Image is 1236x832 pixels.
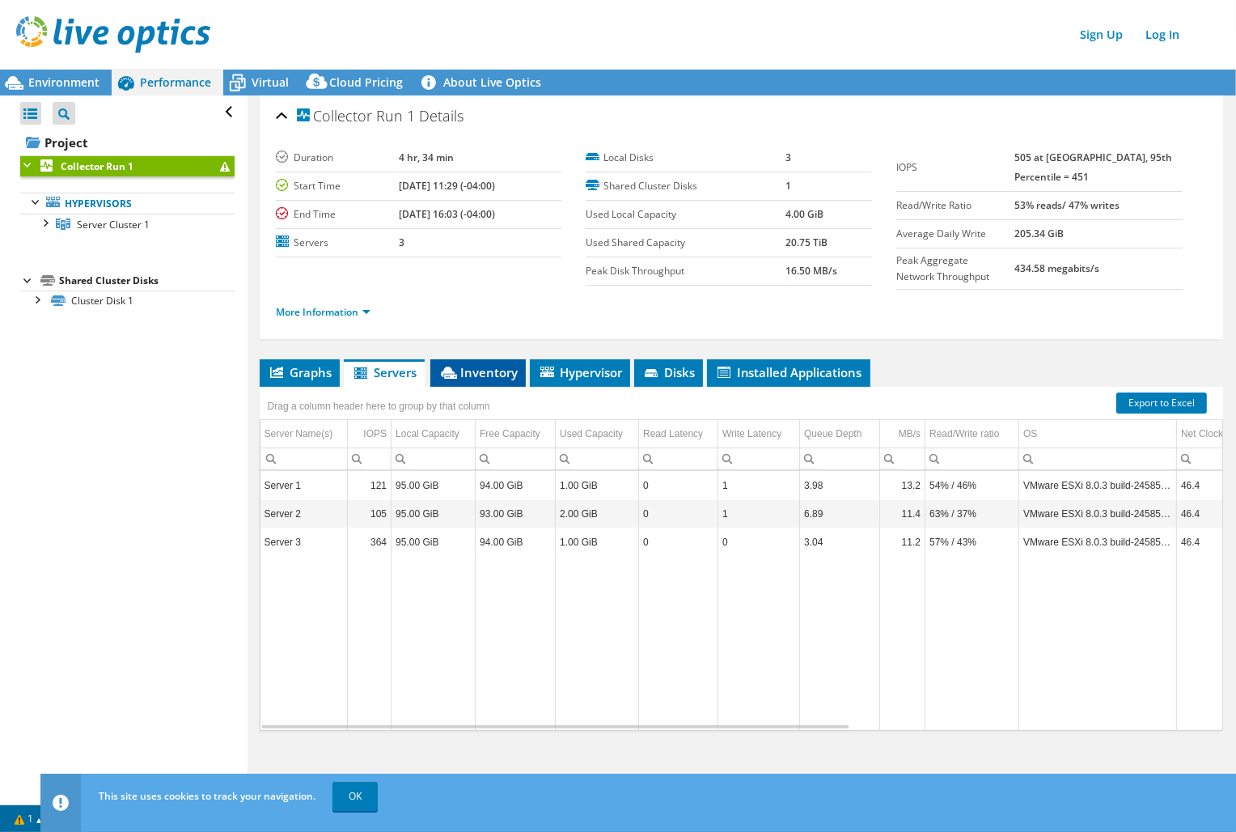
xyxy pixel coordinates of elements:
[399,207,495,221] b: [DATE] 16:03 (-04:00)
[556,448,639,470] td: Column Used Capacity, Filter cell
[348,500,392,528] td: Column IOPS, Value 105
[718,472,800,500] td: Column Write Latency, Value 1
[785,236,828,249] b: 20.75 TiB
[61,159,133,173] b: Collector Run 1
[800,500,880,528] td: Column Queue Depth, Value 6.89
[20,155,235,176] a: Collector Run 1
[276,178,399,194] label: Start Time
[800,472,880,500] td: Column Queue Depth, Value 3.98
[276,150,399,166] label: Duration
[586,235,785,251] label: Used Shared Capacity
[1023,424,1037,444] div: OS
[925,420,1019,448] td: Read/Write ratio Column
[438,364,518,380] span: Inventory
[1014,227,1064,240] b: 205.34 GiB
[16,16,210,53] img: live_optics_svg.svg
[268,364,332,380] span: Graphs
[297,108,415,125] span: Collector Run 1
[880,472,925,500] td: Column MB/s, Value 13.2
[265,424,333,444] div: Server Name(s)
[560,424,623,444] div: Used Capacity
[804,424,861,444] div: Queue Depth
[1072,23,1131,46] a: Sign Up
[348,420,392,448] td: IOPS Column
[925,448,1019,470] td: Column Read/Write ratio, Filter cell
[329,74,403,90] span: Cloud Pricing
[260,528,348,557] td: Column Server Name(s), Value Server 3
[880,420,925,448] td: MB/s Column
[800,528,880,557] td: Column Queue Depth, Value 3.04
[332,782,378,811] a: OK
[59,271,235,291] div: Shared Cluster Disks
[896,226,1014,242] label: Average Daily Write
[896,197,1014,214] label: Read/Write Ratio
[419,106,463,125] span: Details
[896,159,1014,176] label: IOPS
[252,74,289,90] span: Virtual
[1137,23,1187,46] a: Log In
[415,70,553,96] a: About Live Optics
[3,809,53,829] a: 1
[1019,472,1177,500] td: Column OS, Value VMware ESXi 8.0.3 build-24585383
[586,150,785,166] label: Local Disks
[586,206,785,223] label: Used Local Capacity
[476,500,556,528] td: Column Free Capacity, Value 93.00 GiB
[20,214,235,235] a: Server Cluster 1
[1014,261,1099,275] b: 434.58 megabits/s
[1014,198,1120,212] b: 53% reads/ 47% writes
[556,472,639,500] td: Column Used Capacity, Value 1.00 GiB
[260,420,348,448] td: Server Name(s) Column
[722,424,781,444] div: Write Latency
[785,151,791,164] b: 3
[264,395,494,418] div: Drag a column header here to group by that column
[785,264,837,278] b: 16.50 MB/s
[476,448,556,470] td: Column Free Capacity, Filter cell
[718,500,800,528] td: Column Write Latency, Value 1
[392,420,476,448] td: Local Capacity Column
[1019,500,1177,528] td: Column OS, Value VMware ESXi 8.0.3 build-24585383
[352,364,417,380] span: Servers
[800,448,880,470] td: Column Queue Depth, Filter cell
[639,472,718,500] td: Column Read Latency, Value 0
[718,528,800,557] td: Column Write Latency, Value 0
[260,387,1223,731] div: Data grid
[392,500,476,528] td: Column Local Capacity, Value 95.00 GiB
[140,74,211,90] span: Performance
[896,253,1014,285] label: Peak Aggregate Network Throughput
[639,500,718,528] td: Column Read Latency, Value 0
[28,74,99,90] span: Environment
[392,528,476,557] td: Column Local Capacity, Value 95.00 GiB
[399,179,495,193] b: [DATE] 11:29 (-04:00)
[718,420,800,448] td: Write Latency Column
[880,448,925,470] td: Column MB/s, Filter cell
[785,179,791,193] b: 1
[639,448,718,470] td: Column Read Latency, Filter cell
[276,235,399,251] label: Servers
[556,420,639,448] td: Used Capacity Column
[260,448,348,470] td: Column Server Name(s), Filter cell
[476,472,556,500] td: Column Free Capacity, Value 94.00 GiB
[20,129,235,155] a: Project
[20,193,235,214] a: Hypervisors
[399,236,404,249] b: 3
[899,424,921,444] div: MB/s
[586,178,785,194] label: Shared Cluster Disks
[800,420,880,448] td: Queue Depth Column
[586,263,785,279] label: Peak Disk Throughput
[925,472,1019,500] td: Column Read/Write ratio, Value 54% / 46%
[639,528,718,557] td: Column Read Latency, Value 0
[276,305,370,319] a: More Information
[399,151,454,164] b: 4 hr, 34 min
[348,528,392,557] td: Column IOPS, Value 364
[556,500,639,528] td: Column Used Capacity, Value 2.00 GiB
[718,448,800,470] td: Column Write Latency, Filter cell
[99,789,315,803] span: This site uses cookies to track your navigation.
[880,500,925,528] td: Column MB/s, Value 11.4
[538,364,622,380] span: Hypervisor
[1014,151,1172,184] b: 505 at [GEOGRAPHIC_DATA], 95th Percentile = 451
[392,472,476,500] td: Column Local Capacity, Value 95.00 GiB
[396,424,459,444] div: Local Capacity
[1019,448,1177,470] td: Column OS, Filter cell
[348,472,392,500] td: Column IOPS, Value 121
[476,420,556,448] td: Free Capacity Column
